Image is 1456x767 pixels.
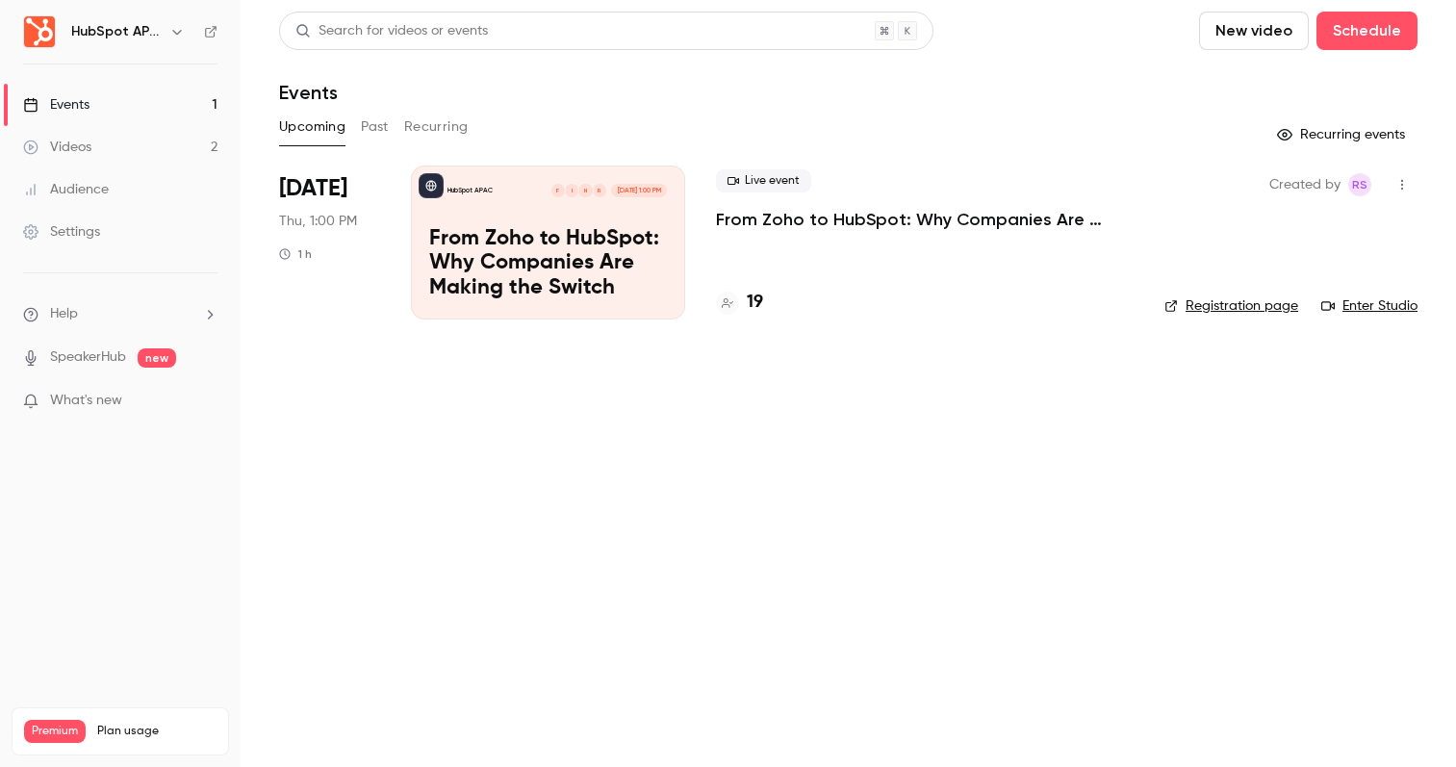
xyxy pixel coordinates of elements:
[279,81,338,104] h1: Events
[1352,173,1367,196] span: RS
[716,169,811,192] span: Live event
[23,95,89,115] div: Events
[24,16,55,47] img: HubSpot APAC
[23,180,109,199] div: Audience
[611,184,666,197] span: [DATE] 1:00 PM
[747,290,763,316] h4: 19
[404,112,469,142] button: Recurring
[279,166,380,320] div: Oct 9 Thu, 1:00 PM (Australia/Sydney)
[23,222,100,242] div: Settings
[23,138,91,157] div: Videos
[361,112,389,142] button: Past
[50,391,122,411] span: What's new
[564,183,579,198] div: I
[279,246,312,262] div: 1 h
[1348,173,1371,196] span: Rebecca Sjoberg
[550,183,566,198] div: F
[1199,12,1309,50] button: New video
[716,208,1134,231] a: From Zoho to HubSpot: Why Companies Are Making the Switch
[592,183,607,198] div: R
[1316,12,1418,50] button: Schedule
[279,212,357,231] span: Thu, 1:00 PM
[97,724,217,739] span: Plan usage
[50,347,126,368] a: SpeakerHub
[716,290,763,316] a: 19
[429,227,667,301] p: From Zoho to HubSpot: Why Companies Are Making the Switch
[577,183,593,198] div: N
[295,21,488,41] div: Search for videos or events
[23,304,217,324] li: help-dropdown-opener
[50,304,78,324] span: Help
[71,22,162,41] h6: HubSpot APAC
[1164,296,1298,316] a: Registration page
[138,348,176,368] span: new
[1269,173,1341,196] span: Created by
[1268,119,1418,150] button: Recurring events
[411,166,685,320] a: From Zoho to HubSpot: Why Companies Are Making the SwitchHubSpot APACRNIF[DATE] 1:00 PMFrom Zoho ...
[447,186,493,195] p: HubSpot APAC
[279,112,345,142] button: Upcoming
[1321,296,1418,316] a: Enter Studio
[279,173,347,204] span: [DATE]
[194,393,217,410] iframe: Noticeable Trigger
[24,720,86,743] span: Premium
